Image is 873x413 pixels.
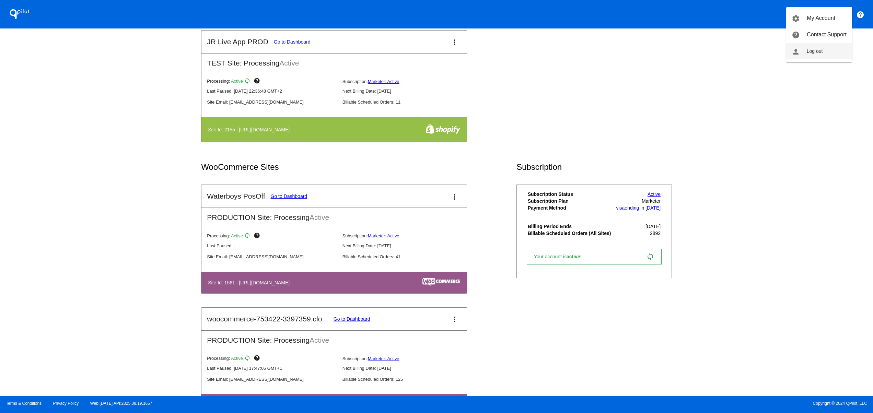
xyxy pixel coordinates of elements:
span: My Account [807,15,835,21]
mat-icon: person [792,48,800,56]
span: Log out [807,48,823,54]
span: Contact Support [807,32,847,37]
mat-icon: settings [792,14,800,23]
mat-icon: help [792,31,800,39]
